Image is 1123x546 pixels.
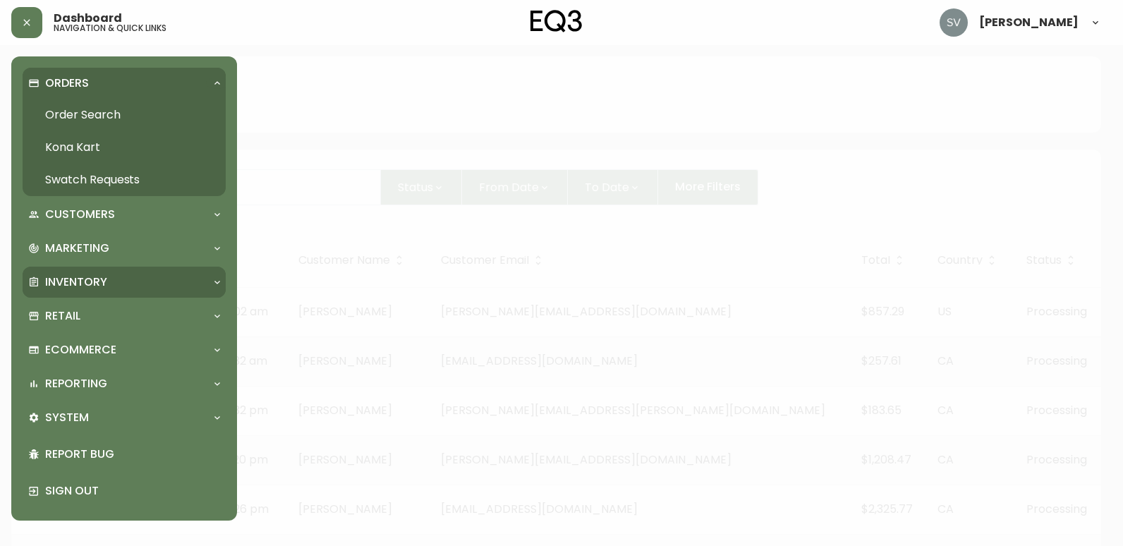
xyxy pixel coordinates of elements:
p: Customers [45,207,115,222]
span: Dashboard [54,13,122,24]
p: Report Bug [45,447,220,462]
div: Customers [23,199,226,230]
h5: navigation & quick links [54,24,166,32]
div: Reporting [23,368,226,399]
div: Inventory [23,267,226,298]
p: Reporting [45,376,107,392]
a: Order Search [23,99,226,131]
p: Retail [45,308,80,324]
div: Ecommerce [23,334,226,365]
div: System [23,402,226,433]
a: Swatch Requests [23,164,226,196]
div: Marketing [23,233,226,264]
div: Orders [23,68,226,99]
div: Sign Out [23,473,226,509]
div: Report Bug [23,436,226,473]
img: logo [530,10,583,32]
p: Sign Out [45,483,220,499]
p: Orders [45,75,89,91]
div: Retail [23,301,226,332]
p: System [45,410,89,425]
p: Ecommerce [45,342,116,358]
p: Marketing [45,241,109,256]
img: 0ef69294c49e88f033bcbeb13310b844 [940,8,968,37]
a: Kona Kart [23,131,226,164]
p: Inventory [45,274,107,290]
span: [PERSON_NAME] [979,17,1079,28]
